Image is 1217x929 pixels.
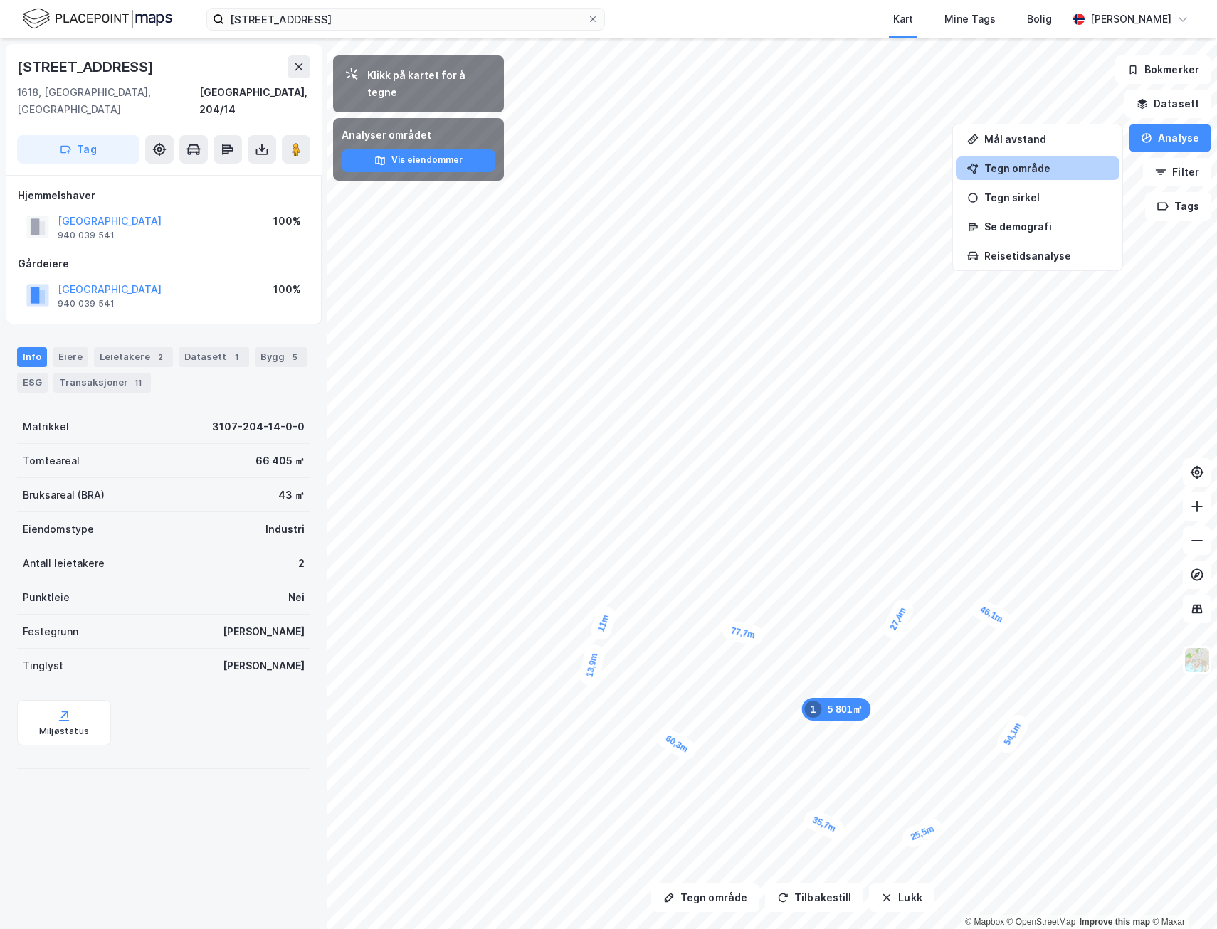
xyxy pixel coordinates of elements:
div: Klikk på kartet for å tegne [367,67,492,101]
button: Bokmerker [1115,55,1211,84]
div: Reisetidsanalyse [984,250,1108,262]
div: Eiere [53,347,88,367]
button: Filter [1143,158,1211,186]
div: Info [17,347,47,367]
input: Søk på adresse, matrikkel, gårdeiere, leietakere eller personer [224,9,587,30]
button: Tags [1145,192,1211,221]
a: OpenStreetMap [1007,917,1076,927]
div: 1 [804,701,821,718]
div: Kart [893,11,913,28]
button: Tag [17,135,139,164]
div: Tegn område [984,162,1108,174]
button: Tegn område [651,883,759,912]
div: Bruksareal (BRA) [23,487,105,504]
div: Leietakere [94,347,173,367]
div: [PERSON_NAME] [1090,11,1171,28]
div: Matrikkel [23,418,69,435]
div: Bolig [1027,11,1052,28]
div: Map marker [721,619,766,647]
div: Map marker [578,643,606,688]
div: 2 [298,555,305,572]
div: 5 [288,350,302,364]
button: Analyse [1129,124,1211,152]
div: [GEOGRAPHIC_DATA], 204/14 [199,84,310,118]
a: Improve this map [1080,917,1150,927]
img: Z [1184,647,1211,674]
div: Mine Tags [944,11,996,28]
div: Map marker [969,596,1014,633]
div: 1 [229,350,243,364]
a: Mapbox [965,917,1004,927]
div: 43 ㎡ [278,487,305,504]
div: 940 039 541 [58,230,115,241]
div: 1618, [GEOGRAPHIC_DATA], [GEOGRAPHIC_DATA] [17,84,199,118]
div: Nei [288,589,305,606]
div: Festegrunn [23,623,78,640]
button: Vis eiendommer [342,149,495,172]
img: logo.f888ab2527a4732fd821a326f86c7f29.svg [23,6,172,31]
div: [PERSON_NAME] [223,623,305,640]
div: Se demografi [984,221,1108,233]
div: Map marker [589,604,618,643]
div: Industri [265,521,305,538]
div: Tomteareal [23,452,80,469]
div: ESG [17,373,48,393]
div: Analyser området [342,127,495,144]
div: 2 [153,350,167,364]
div: Hjemmelshaver [18,187,310,204]
div: Eiendomstype [23,521,94,538]
div: Transaksjoner [53,373,151,393]
div: Datasett [179,347,249,367]
div: 3107-204-14-0-0 [212,418,305,435]
div: 66 405 ㎡ [255,452,305,469]
div: Bygg [255,347,307,367]
div: 11 [131,376,145,390]
div: [STREET_ADDRESS] [17,55,157,78]
div: Map marker [880,596,917,642]
div: Map marker [654,725,700,763]
div: 100% [273,281,301,298]
div: Antall leietakere [23,555,105,572]
div: Map marker [994,711,1032,757]
button: Datasett [1124,90,1211,118]
div: Map marker [801,807,847,842]
iframe: Chat Widget [1146,861,1217,929]
div: Mål avstand [984,133,1108,145]
div: Tinglyst [23,657,63,674]
div: Map marker [900,816,945,851]
div: [PERSON_NAME] [223,657,305,674]
button: Lukk [869,883,934,912]
button: Tilbakestill [765,883,863,912]
div: Punktleie [23,589,70,606]
div: Miljøstatus [39,726,89,737]
div: Map marker [801,698,870,721]
div: 100% [273,213,301,230]
div: 940 039 541 [58,298,115,309]
div: Tegn sirkel [984,191,1108,203]
div: Gårdeiere [18,255,310,272]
